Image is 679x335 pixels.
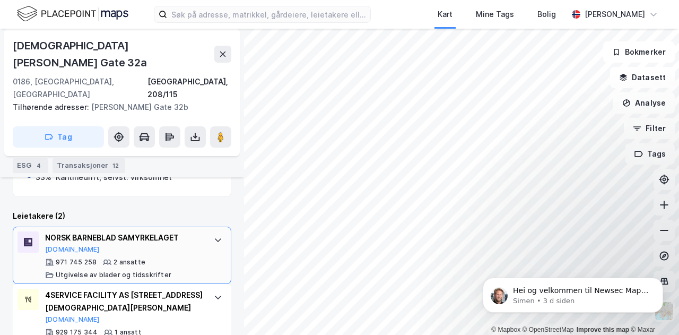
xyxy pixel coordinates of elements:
a: Mapbox [491,326,520,333]
button: Filter [624,118,675,139]
div: 33% [36,171,51,184]
div: 2 ansatte [114,258,145,267]
div: 4SERVICE FACILITY AS [STREET_ADDRESS][DEMOGRAPHIC_DATA][PERSON_NAME] [45,289,203,314]
div: [PERSON_NAME] [585,8,645,21]
button: Tags [625,143,675,165]
div: 4 [33,160,44,171]
div: [PERSON_NAME] Gate 32b [13,101,223,114]
div: 971 745 258 [56,258,97,267]
div: Utgivelse av blader og tidsskrifter [56,271,171,279]
button: [DOMAIN_NAME] [45,315,100,324]
div: 0186, [GEOGRAPHIC_DATA], [GEOGRAPHIC_DATA] [13,75,147,101]
div: Kantinedrift, selvst. virksomhet [56,171,172,184]
div: Leietakere (2) [13,210,231,222]
div: Mine Tags [476,8,514,21]
div: Kart [438,8,452,21]
div: 12 [110,160,121,171]
div: NORSK BARNEBLAD SAMYRKELAGET [45,231,203,244]
a: Improve this map [577,326,629,333]
div: [DEMOGRAPHIC_DATA][PERSON_NAME] Gate 32a [13,37,214,71]
img: logo.f888ab2527a4732fd821a326f86c7f29.svg [17,5,128,23]
button: Datasett [610,67,675,88]
div: Transaksjoner [53,158,125,173]
button: Analyse [613,92,675,114]
input: Søk på adresse, matrikkel, gårdeiere, leietakere eller personer [167,6,370,22]
div: ESG [13,158,48,173]
iframe: Intercom notifications melding [467,255,679,330]
a: OpenStreetMap [523,326,574,333]
button: Bokmerker [603,41,675,63]
button: Tag [13,126,104,148]
button: [DOMAIN_NAME] [45,245,100,254]
span: Tilhørende adresser: [13,102,91,111]
div: [GEOGRAPHIC_DATA], 208/115 [147,75,231,101]
div: Bolig [537,8,556,21]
